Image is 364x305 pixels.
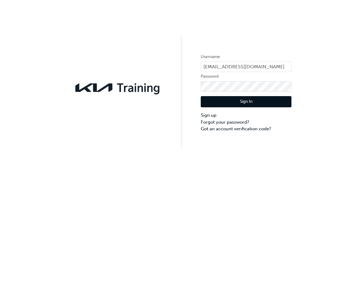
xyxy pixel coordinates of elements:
[201,53,291,60] label: Username
[201,125,291,132] a: Got an account verification code?
[201,73,291,80] label: Password
[201,62,291,72] input: Username
[201,119,291,126] a: Forgot your password?
[73,79,163,96] img: kia-training
[201,112,291,119] a: Sign up
[201,96,291,108] button: Sign In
